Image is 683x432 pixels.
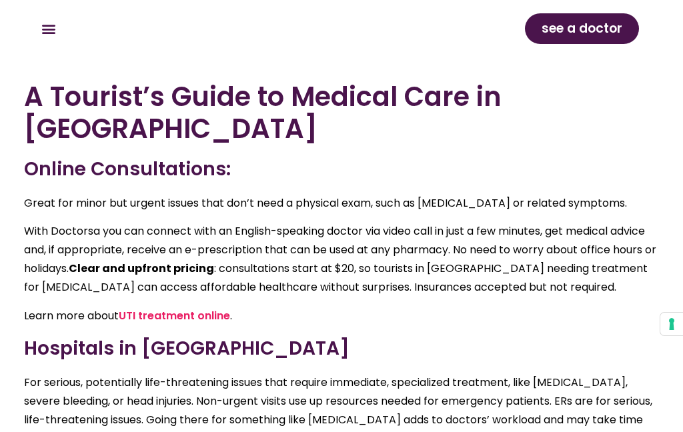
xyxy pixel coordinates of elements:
[24,308,119,323] span: Learn more about
[37,18,59,40] div: Menu Toggle
[660,313,683,335] button: Your consent preferences for tracking technologies
[525,13,639,44] a: see a doctor
[24,155,659,183] h3: Online Consultations:
[542,18,622,39] span: see a doctor
[24,222,659,297] p: With Doctorsa you can connect with an English-speaking doctor via video call in just a few minute...
[24,335,659,363] h3: Hospitals in [GEOGRAPHIC_DATA]
[69,261,214,276] strong: Clear and upfront pricing
[24,81,659,145] h2: A Tourist’s Guide to Medical Care in [GEOGRAPHIC_DATA]
[24,242,656,295] span: o need to worry about office hours or holidays. : consultations start at $20, so tourists in [GEO...
[230,308,232,323] span: .
[24,194,659,213] p: Great for minor but urgent issues that don’t need a physical exam, such as [MEDICAL_DATA] or rela...
[119,308,230,323] a: UTI treatment online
